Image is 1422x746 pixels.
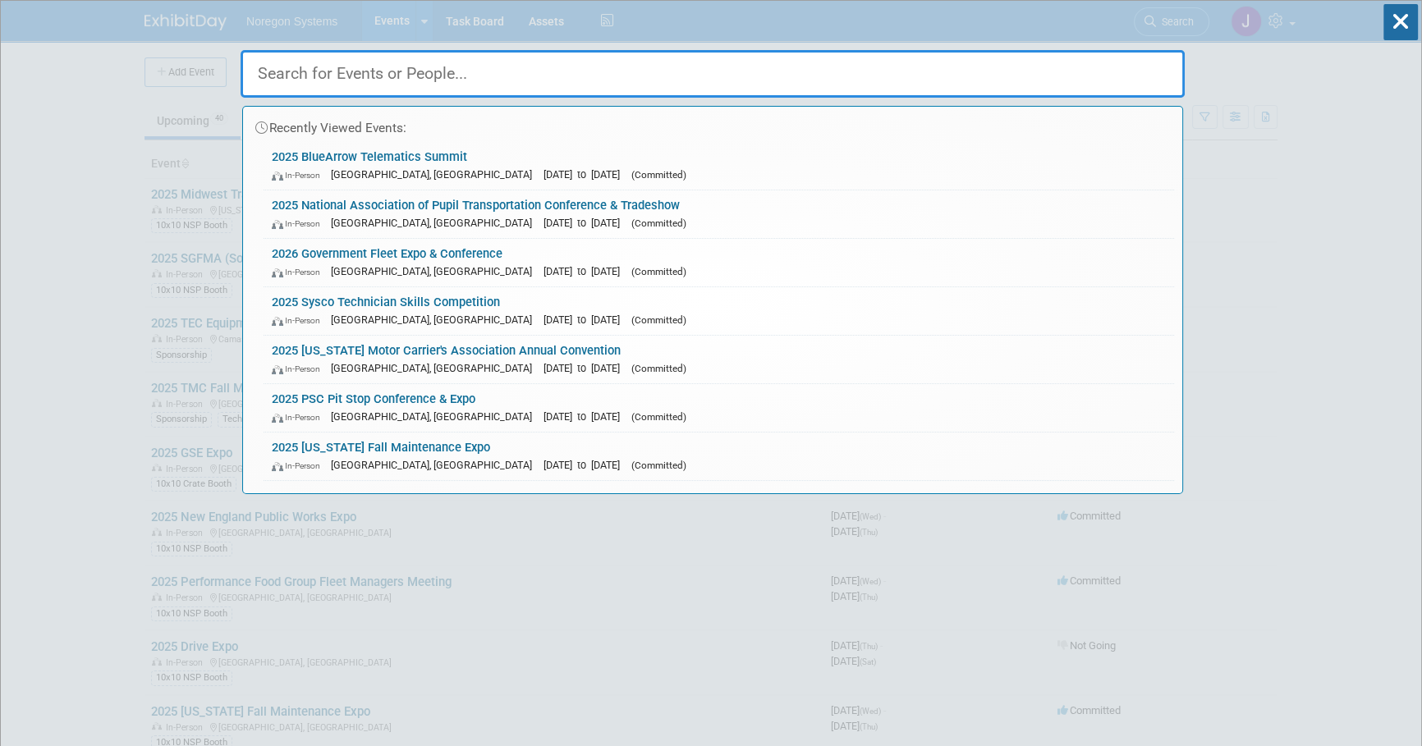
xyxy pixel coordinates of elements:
span: In-Person [272,267,328,277]
span: [DATE] to [DATE] [544,362,628,374]
span: (Committed) [631,460,686,471]
span: [DATE] to [DATE] [544,265,628,277]
a: 2026 Government Fleet Expo & Conference In-Person [GEOGRAPHIC_DATA], [GEOGRAPHIC_DATA] [DATE] to ... [264,239,1174,286]
span: (Committed) [631,363,686,374]
span: [GEOGRAPHIC_DATA], [GEOGRAPHIC_DATA] [331,362,540,374]
span: In-Person [272,460,328,471]
span: In-Person [272,412,328,423]
span: In-Person [272,315,328,326]
span: [GEOGRAPHIC_DATA], [GEOGRAPHIC_DATA] [331,410,540,423]
span: [GEOGRAPHIC_DATA], [GEOGRAPHIC_DATA] [331,459,540,471]
span: In-Person [272,364,328,374]
a: 2025 PSC Pit Stop Conference & Expo In-Person [GEOGRAPHIC_DATA], [GEOGRAPHIC_DATA] [DATE] to [DAT... [264,384,1174,432]
span: (Committed) [631,314,686,326]
span: (Committed) [631,217,686,229]
span: [GEOGRAPHIC_DATA], [GEOGRAPHIC_DATA] [331,217,540,229]
a: 2025 [US_STATE] Motor Carrier's Association Annual Convention In-Person [GEOGRAPHIC_DATA], [GEOGR... [264,336,1174,383]
span: [DATE] to [DATE] [544,314,628,326]
span: [DATE] to [DATE] [544,459,628,471]
span: [DATE] to [DATE] [544,410,628,423]
a: 2025 National Association of Pupil Transportation Conference & Tradeshow In-Person [GEOGRAPHIC_DA... [264,190,1174,238]
a: 2025 [US_STATE] Fall Maintenance Expo In-Person [GEOGRAPHIC_DATA], [GEOGRAPHIC_DATA] [DATE] to [D... [264,432,1174,480]
div: Recently Viewed Events: [251,107,1174,142]
span: In-Person [272,218,328,229]
a: 2025 Sysco Technician Skills Competition In-Person [GEOGRAPHIC_DATA], [GEOGRAPHIC_DATA] [DATE] to... [264,287,1174,335]
span: [DATE] to [DATE] [544,217,628,229]
span: (Committed) [631,266,686,277]
span: [GEOGRAPHIC_DATA], [GEOGRAPHIC_DATA] [331,265,540,277]
input: Search for Events or People... [241,50,1185,98]
span: (Committed) [631,169,686,181]
span: [DATE] to [DATE] [544,168,628,181]
span: [GEOGRAPHIC_DATA], [GEOGRAPHIC_DATA] [331,314,540,326]
span: In-Person [272,170,328,181]
span: [GEOGRAPHIC_DATA], [GEOGRAPHIC_DATA] [331,168,540,181]
a: 2025 BlueArrow Telematics Summit In-Person [GEOGRAPHIC_DATA], [GEOGRAPHIC_DATA] [DATE] to [DATE] ... [264,142,1174,190]
span: (Committed) [631,411,686,423]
